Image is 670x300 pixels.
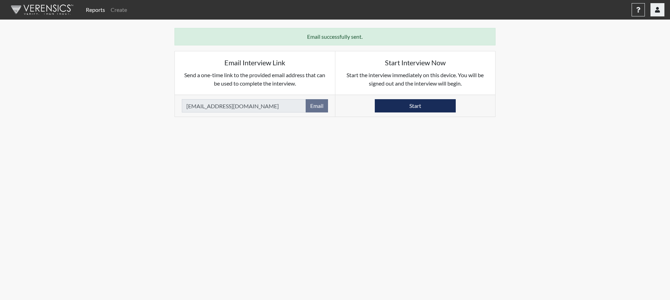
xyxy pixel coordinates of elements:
[182,58,328,67] h5: Email Interview Link
[375,99,456,112] button: Start
[306,99,328,112] button: Email
[182,32,488,41] p: Email successfully sent.
[108,3,130,17] a: Create
[182,99,306,112] input: Email Address
[83,3,108,17] a: Reports
[182,71,328,88] p: Send a one-time link to the provided email address that can be used to complete the interview.
[342,71,489,88] p: Start the interview immediately on this device. You will be signed out and the interview will begin.
[342,58,489,67] h5: Start Interview Now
